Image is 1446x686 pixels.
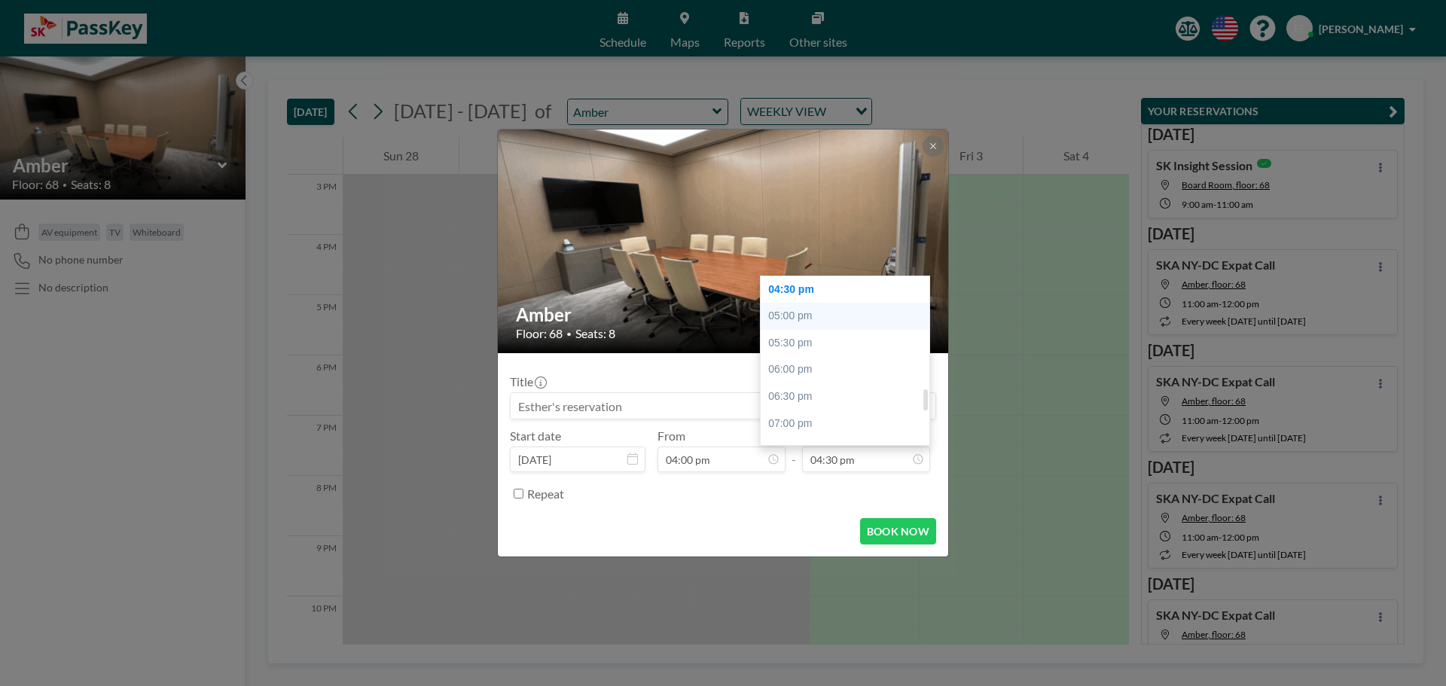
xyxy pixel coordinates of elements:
label: Title [510,374,545,389]
div: 06:00 pm [761,356,937,383]
span: • [566,328,572,340]
span: Seats: 8 [575,326,615,341]
input: Esther's reservation [511,393,935,419]
div: 04:30 pm [761,276,937,303]
div: 05:00 pm [761,303,937,330]
label: Start date [510,428,561,444]
label: Repeat [527,486,564,502]
img: 537.gif [498,103,950,379]
h2: Amber [516,303,932,326]
button: BOOK NOW [860,518,936,544]
span: Floor: 68 [516,326,563,341]
div: 06:30 pm [761,383,937,410]
span: - [792,434,796,467]
div: 07:00 pm [761,410,937,438]
div: 05:30 pm [761,330,937,357]
label: From [657,428,685,444]
div: 07:30 pm [761,437,937,464]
